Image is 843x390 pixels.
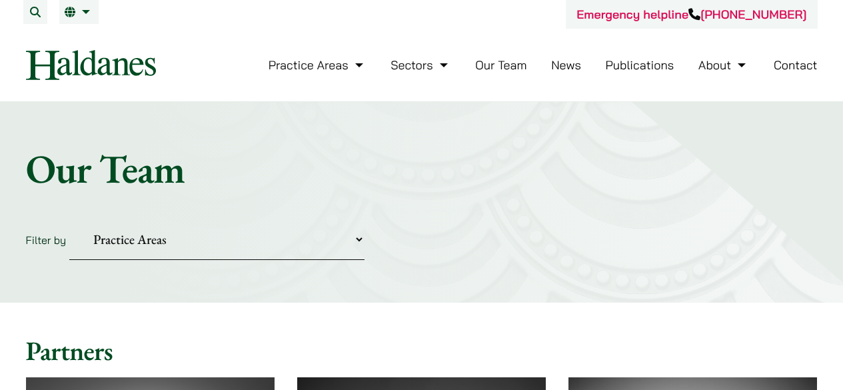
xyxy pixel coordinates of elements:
[606,57,674,73] a: Publications
[26,335,818,367] h2: Partners
[576,7,806,22] a: Emergency helpline[PHONE_NUMBER]
[475,57,526,73] a: Our Team
[774,57,818,73] a: Contact
[65,7,93,17] a: EN
[26,233,67,247] label: Filter by
[698,57,749,73] a: About
[26,145,818,193] h1: Our Team
[391,57,450,73] a: Sectors
[269,57,367,73] a: Practice Areas
[26,50,156,80] img: Logo of Haldanes
[551,57,581,73] a: News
